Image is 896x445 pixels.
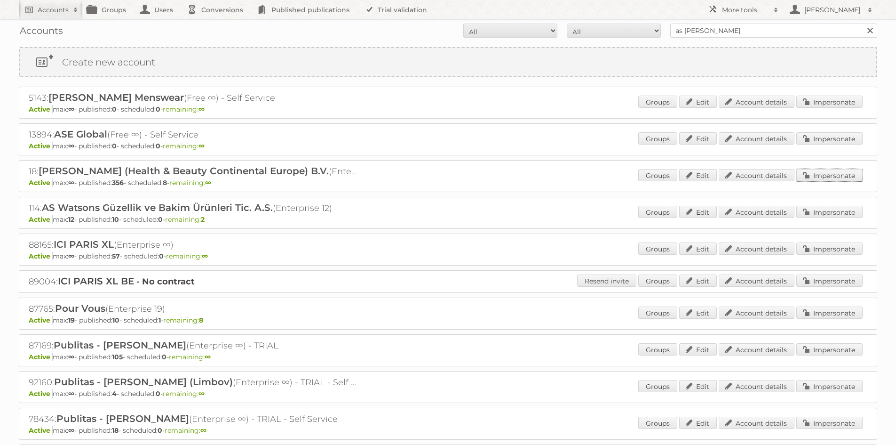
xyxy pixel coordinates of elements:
a: Edit [679,417,717,429]
p: max: - published: - scheduled: - [29,105,867,113]
a: Edit [679,380,717,392]
a: Account details [719,380,794,392]
a: Groups [638,275,677,287]
span: remaining: [163,142,205,150]
h2: 87765: (Enterprise 19) [29,303,358,315]
strong: ∞ [68,389,74,398]
a: Impersonate [796,132,863,145]
strong: ∞ [68,252,74,260]
strong: 57 [112,252,120,260]
span: AS Watsons Güzellik ve Bakim Ürünleri Tic. A.S. [42,202,273,213]
span: ICI PARIS XL [54,239,114,250]
a: Impersonate [796,243,863,255]
strong: 8 [199,316,203,324]
a: Groups [638,343,677,356]
span: remaining: [166,252,208,260]
a: Impersonate [796,96,863,108]
strong: ∞ [68,105,74,113]
a: Edit [679,96,717,108]
strong: 105 [112,353,123,361]
span: remaining: [169,178,211,187]
p: max: - published: - scheduled: - [29,215,867,224]
span: Active [29,426,53,435]
h2: 88165: (Enterprise ∞) [29,239,358,251]
span: Active [29,215,53,224]
span: Active [29,105,53,113]
strong: 0 [159,252,164,260]
span: Active [29,353,53,361]
strong: ∞ [198,389,205,398]
strong: 12 [68,215,74,224]
span: ASE Global [54,129,107,140]
h2: 92160: (Enterprise ∞) - TRIAL - Self Service [29,376,358,388]
strong: 0 [112,105,117,113]
a: Impersonate [796,307,863,319]
strong: ∞ [205,353,211,361]
p: max: - published: - scheduled: - [29,316,867,324]
a: Groups [638,206,677,218]
a: Account details [719,206,794,218]
a: Edit [679,169,717,181]
a: Account details [719,169,794,181]
strong: 0 [156,142,160,150]
a: 89004:ICI PARIS XL BE - No contract [29,276,195,287]
span: remaining: [169,353,211,361]
span: Active [29,389,53,398]
span: remaining: [163,105,205,113]
a: Edit [679,343,717,356]
a: Edit [679,132,717,145]
a: Edit [679,206,717,218]
p: max: - published: - scheduled: - [29,426,867,435]
strong: 10 [112,215,119,224]
a: Impersonate [796,343,863,356]
span: remaining: [163,316,203,324]
a: Account details [719,132,794,145]
a: Account details [719,343,794,356]
strong: - No contract [136,276,195,287]
p: max: - published: - scheduled: - [29,178,867,187]
p: max: - published: - scheduled: - [29,389,867,398]
a: Impersonate [796,380,863,392]
a: Groups [638,132,677,145]
span: ICI PARIS XL BE [58,275,134,287]
a: Impersonate [796,275,863,287]
strong: 0 [156,389,160,398]
strong: 1 [159,316,161,324]
span: remaining: [165,215,205,224]
strong: ∞ [68,426,74,435]
span: [PERSON_NAME] Menswear [48,92,184,103]
strong: ∞ [68,142,74,150]
span: Active [29,316,53,324]
span: Publitas - [PERSON_NAME] [54,340,186,351]
span: Active [29,178,53,187]
h2: 114: (Enterprise 12) [29,202,358,214]
h2: Accounts [38,5,69,15]
a: Impersonate [796,169,863,181]
strong: ∞ [202,252,208,260]
a: Impersonate [796,417,863,429]
strong: 0 [158,426,162,435]
a: Groups [638,96,677,108]
strong: ∞ [200,426,206,435]
strong: ∞ [68,353,74,361]
span: Publitas - [PERSON_NAME] (Limbov) [54,376,233,388]
h2: More tools [722,5,769,15]
a: Resend invite [577,275,636,287]
strong: 8 [163,178,167,187]
strong: ∞ [68,178,74,187]
strong: 0 [156,105,160,113]
a: Groups [638,380,677,392]
p: max: - published: - scheduled: - [29,142,867,150]
span: Active [29,252,53,260]
strong: 0 [112,142,117,150]
strong: ∞ [205,178,211,187]
h2: 18: (Enterprise ∞) [29,165,358,178]
strong: 0 [158,215,163,224]
span: Active [29,142,53,150]
strong: ∞ [198,142,205,150]
strong: 0 [162,353,167,361]
h2: 87169: (Enterprise ∞) - TRIAL [29,340,358,352]
h2: 78434: (Enterprise ∞) - TRIAL - Self Service [29,413,358,425]
p: max: - published: - scheduled: - [29,353,867,361]
a: Account details [719,275,794,287]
